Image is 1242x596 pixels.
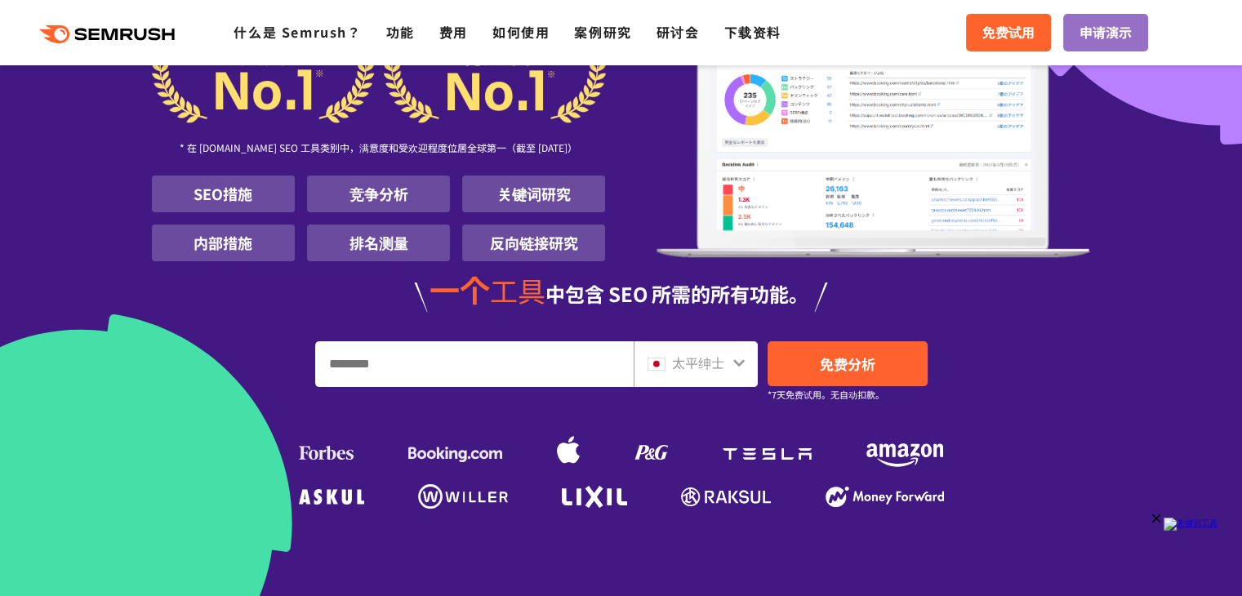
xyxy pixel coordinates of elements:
font: 一个 [430,267,490,311]
a: 下载资料 [724,22,781,42]
a: 案例研究 [574,22,631,42]
font: * 在 [DOMAIN_NAME] SEO 工具类别中，满意度和受欢迎程度位居全球第一（截至 [DATE]） [180,140,577,154]
font: *7天免费试用。无自动扣款。 [768,388,884,401]
a: 功能 [386,22,415,42]
font: 中包含 SEO 所需的所有功能 [545,279,789,308]
a: 免费试用 [966,14,1051,51]
font: 关键词研究 [497,183,571,204]
font: 申请演示 [1080,22,1132,42]
font: SEO措施 [194,183,252,204]
a: 如何使用 [492,22,550,42]
font: 工具 [490,270,545,310]
input: 输入网址和关键词 [316,342,633,386]
font: 竞争分析 [349,183,407,204]
a: 费用 [439,22,468,42]
font: 反向链接研究 [490,232,578,253]
font: 免费试用 [982,22,1035,42]
font: 太平绅士 [672,353,724,372]
a: 什么是 Semrush？ [234,22,361,42]
a: 申请演示 [1063,14,1148,51]
font: 排名测量 [349,232,407,253]
font: 免费分析 [820,354,875,374]
font: 内部措施 [194,232,252,253]
font: 。 [789,279,808,308]
a: 研讨会 [657,22,700,42]
a: 免费分析 [768,341,928,386]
